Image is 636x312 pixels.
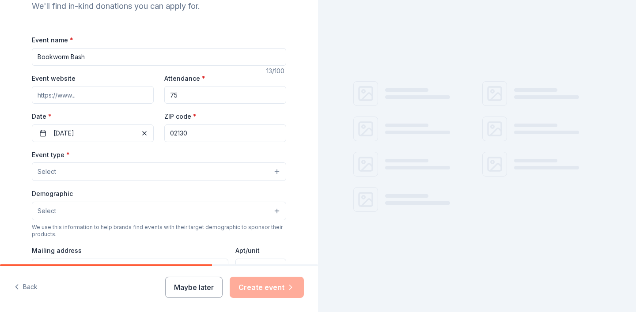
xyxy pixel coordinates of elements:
[32,48,286,66] input: Spring Fundraiser
[32,162,286,181] button: Select
[235,259,286,276] input: #
[32,86,154,104] input: https://www...
[32,224,286,238] div: We use this information to help brands find events with their target demographic to sponsor their...
[164,74,205,83] label: Attendance
[38,206,56,216] span: Select
[32,189,73,198] label: Demographic
[164,86,286,104] input: 20
[165,277,223,298] button: Maybe later
[164,112,197,121] label: ZIP code
[32,259,228,276] input: Enter a US address
[164,124,286,142] input: 12345 (U.S. only)
[32,36,73,45] label: Event name
[32,112,154,121] label: Date
[32,246,82,255] label: Mailing address
[235,246,260,255] label: Apt/unit
[266,66,286,76] div: 13 /100
[14,278,38,297] button: Back
[32,74,76,83] label: Event website
[32,202,286,220] button: Select
[38,166,56,177] span: Select
[32,150,70,159] label: Event type
[32,124,154,142] button: [DATE]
